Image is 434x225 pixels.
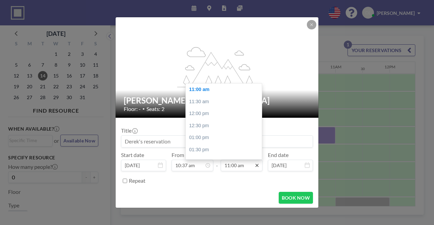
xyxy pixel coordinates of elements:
h2: [PERSON_NAME][GEOGRAPHIC_DATA] [124,95,311,106]
label: Start date [121,152,144,158]
label: Title [121,127,137,134]
div: 12:30 pm [186,120,265,132]
div: 01:30 pm [186,144,265,156]
label: End date [268,152,289,158]
input: Derek's reservation [121,136,313,147]
button: BOOK NOW [279,192,313,204]
div: 12:00 pm [186,108,265,120]
span: Floor: - [124,106,141,112]
div: 01:00 pm [186,132,265,144]
label: From [172,152,184,158]
label: Repeat [129,177,145,184]
span: Seats: 2 [146,106,164,112]
div: 02:00 pm [186,156,265,168]
span: • [142,106,145,111]
div: 11:00 am [186,84,265,96]
div: 11:30 am [186,96,265,108]
span: - [216,154,218,169]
